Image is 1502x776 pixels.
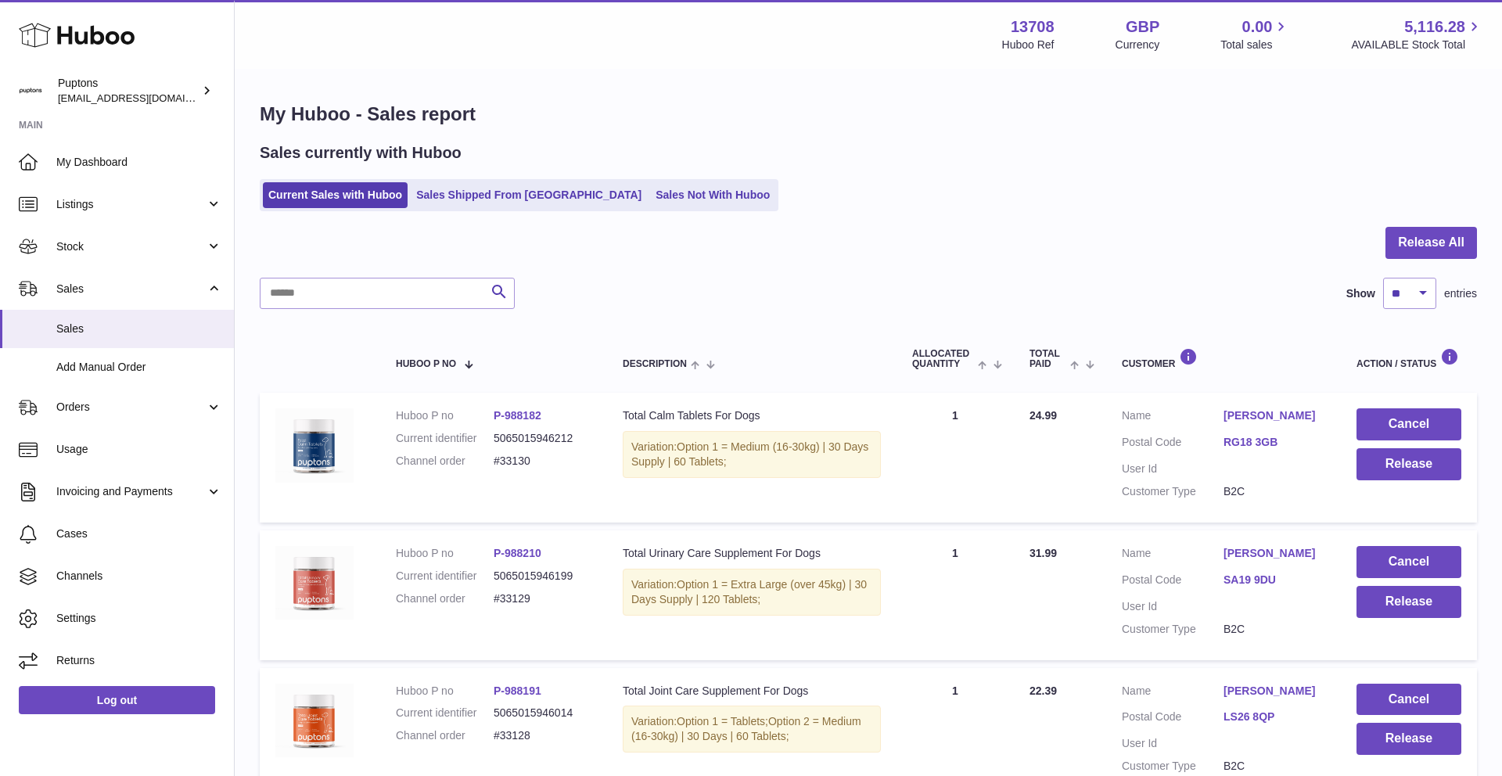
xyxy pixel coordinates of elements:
[396,728,494,743] dt: Channel order
[1122,546,1224,565] dt: Name
[56,322,222,336] span: Sales
[260,142,462,163] h2: Sales currently with Huboo
[494,728,591,743] dd: #33128
[1122,462,1224,476] dt: User Id
[1126,16,1159,38] strong: GBP
[1220,16,1290,52] a: 0.00 Total sales
[275,684,354,757] img: TotalJointCareTablets120.jpg
[494,547,541,559] a: P-988210
[1029,684,1057,697] span: 22.39
[1122,684,1224,702] dt: Name
[396,431,494,446] dt: Current identifier
[1029,409,1057,422] span: 24.99
[396,546,494,561] dt: Huboo P no
[1242,16,1273,38] span: 0.00
[1224,759,1325,774] dd: B2C
[631,440,868,468] span: Option 1 = Medium (16-30kg) | 30 Days Supply | 60 Tablets;
[1029,349,1066,369] span: Total paid
[1122,759,1224,774] dt: Customer Type
[494,431,591,446] dd: 5065015946212
[1356,408,1461,440] button: Cancel
[494,591,591,606] dd: #33129
[1404,16,1465,38] span: 5,116.28
[56,526,222,541] span: Cases
[1011,16,1055,38] strong: 13708
[1224,622,1325,637] dd: B2C
[56,239,206,254] span: Stock
[623,684,881,699] div: Total Joint Care Supplement For Dogs
[396,359,456,369] span: Huboo P no
[897,530,1014,660] td: 1
[623,408,881,423] div: Total Calm Tablets For Dogs
[396,408,494,423] dt: Huboo P no
[1346,286,1375,301] label: Show
[1122,348,1325,369] div: Customer
[1122,710,1224,728] dt: Postal Code
[1224,484,1325,499] dd: B2C
[677,715,768,727] span: Option 1 = Tablets;
[411,182,647,208] a: Sales Shipped From [GEOGRAPHIC_DATA]
[56,155,222,170] span: My Dashboard
[275,408,354,482] img: TotalCalmTablets120.jpg
[1356,448,1461,480] button: Release
[56,653,222,668] span: Returns
[494,684,541,697] a: P-988191
[494,409,541,422] a: P-988182
[56,400,206,415] span: Orders
[56,360,222,375] span: Add Manual Order
[1224,573,1325,587] a: SA19 9DU
[1351,16,1483,52] a: 5,116.28 AVAILABLE Stock Total
[19,79,42,102] img: hello@puptons.com
[1116,38,1160,52] div: Currency
[494,454,591,469] dd: #33130
[1224,684,1325,699] a: [PERSON_NAME]
[1029,547,1057,559] span: 31.99
[56,442,222,457] span: Usage
[1122,435,1224,454] dt: Postal Code
[1224,435,1325,450] a: RG18 3GB
[1122,622,1224,637] dt: Customer Type
[19,686,215,714] a: Log out
[1122,736,1224,751] dt: User Id
[396,684,494,699] dt: Huboo P no
[56,282,206,296] span: Sales
[1122,484,1224,499] dt: Customer Type
[1224,408,1325,423] a: [PERSON_NAME]
[56,569,222,584] span: Channels
[1224,710,1325,724] a: LS26 8QP
[631,578,867,605] span: Option 1 = Extra Large (over 45kg) | 30 Days Supply | 120 Tablets;
[58,92,230,104] span: [EMAIL_ADDRESS][DOMAIN_NAME]
[396,591,494,606] dt: Channel order
[263,182,408,208] a: Current Sales with Huboo
[1356,348,1461,369] div: Action / Status
[897,393,1014,523] td: 1
[275,546,354,620] img: TotalUrinaryCareTablets120.jpg
[1356,586,1461,618] button: Release
[1122,573,1224,591] dt: Postal Code
[1444,286,1477,301] span: entries
[1351,38,1483,52] span: AVAILABLE Stock Total
[1356,546,1461,578] button: Cancel
[494,706,591,720] dd: 5065015946014
[58,76,199,106] div: Puptons
[623,569,881,616] div: Variation:
[650,182,775,208] a: Sales Not With Huboo
[623,706,881,753] div: Variation:
[494,569,591,584] dd: 5065015946199
[1224,546,1325,561] a: [PERSON_NAME]
[1002,38,1055,52] div: Huboo Ref
[912,349,974,369] span: ALLOCATED Quantity
[1385,227,1477,259] button: Release All
[56,197,206,212] span: Listings
[56,484,206,499] span: Invoicing and Payments
[1122,599,1224,614] dt: User Id
[1122,408,1224,427] dt: Name
[1356,723,1461,755] button: Release
[260,102,1477,127] h1: My Huboo - Sales report
[1356,684,1461,716] button: Cancel
[623,359,687,369] span: Description
[396,454,494,469] dt: Channel order
[623,431,881,478] div: Variation:
[56,611,222,626] span: Settings
[1220,38,1290,52] span: Total sales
